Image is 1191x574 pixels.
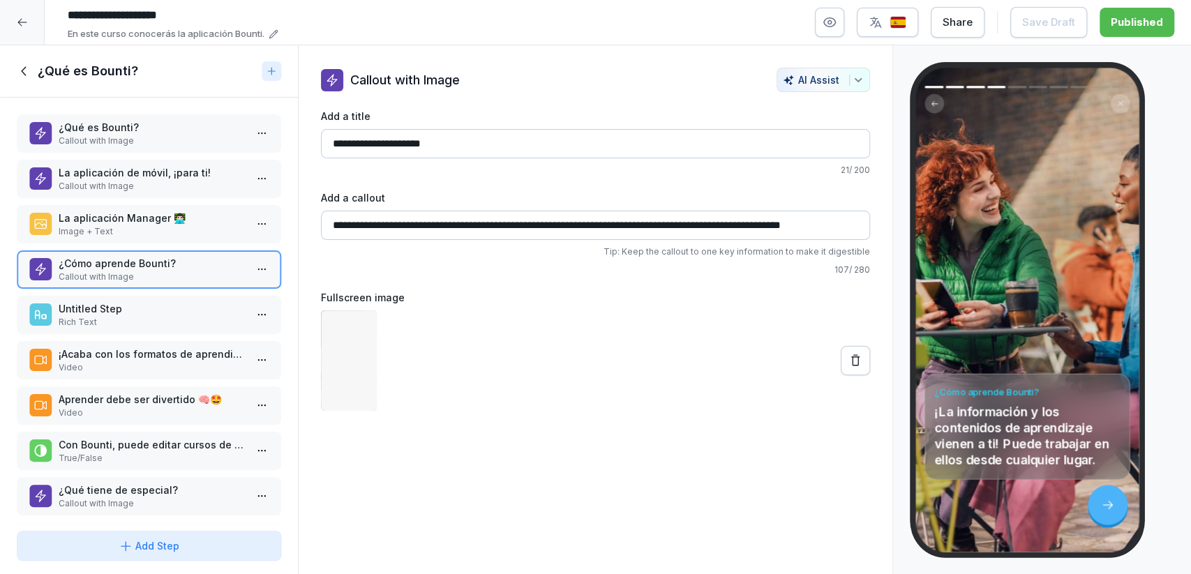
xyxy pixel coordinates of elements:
[59,135,245,147] p: Callout with Image
[934,404,1121,467] p: ¡La información y los contenidos de aprendizaje vienen a ti! Puede trabajar en ellos desde cualqu...
[59,165,245,180] p: La aplicación de móvil, ¡para ti!
[59,301,245,316] p: Untitled Step
[59,452,245,465] p: True/False
[777,68,870,92] button: AI Assist
[321,164,871,176] p: 21 / 200
[17,160,281,198] div: La aplicación de móvil, ¡para ti!Callout with Image
[17,205,281,243] div: La aplicación Manager 👨🏻‍💻Image + Text
[890,16,906,29] img: es.svg
[59,392,245,407] p: Aprender debe ser divertido 🧠🤩
[17,477,281,515] div: ¿Qué tiene de especial?Callout with Image
[59,347,245,361] p: ¡Acaba con los formatos de aprendizaje frustrantes 😭!
[17,296,281,334] div: Untitled StepRich Text
[59,407,245,419] p: Video
[321,246,871,258] p: Tip: Keep the callout to one key information to make it digestible
[943,15,973,30] div: Share
[931,7,984,38] button: Share
[321,190,871,205] label: Add a callout
[17,386,281,425] div: Aprender debe ser divertido 🧠🤩Video
[59,271,245,283] p: Callout with Image
[59,437,245,452] p: Con Bounti, puede editar cursos de formación desde cualquier lugar y en cualquier momento.
[59,211,245,225] p: La aplicación Manager 👨🏻‍💻
[119,538,179,553] div: Add Step
[59,361,245,374] p: Video
[59,316,245,328] p: Rich Text
[38,63,138,80] h1: ¿Qué es Bounti?
[59,256,245,271] p: ¿Cómo aprende Bounti?
[17,531,281,561] button: Add Step
[934,386,1121,398] h4: ¿Cómo aprende Bounti?
[783,74,864,86] div: AI Assist
[59,497,245,510] p: Callout with Image
[17,114,281,153] div: ¿Qué es Bounti?Callout with Image
[17,432,281,470] div: Con Bounti, puede editar cursos de formación desde cualquier lugar y en cualquier momento.True/False
[1022,15,1075,30] div: Save Draft
[321,264,871,276] p: 107 / 280
[59,120,245,135] p: ¿Qué es Bounti?
[350,70,460,89] p: Callout with Image
[59,225,245,238] p: Image + Text
[17,341,281,379] div: ¡Acaba con los formatos de aprendizaje frustrantes 😭!Video
[17,250,281,289] div: ¿Cómo aprende Bounti?Callout with Image
[59,483,245,497] p: ¿Qué tiene de especial?
[1100,8,1174,37] button: Published
[321,109,871,123] label: Add a title
[59,180,245,192] p: Callout with Image
[68,27,264,41] p: En este curso conocerás la aplicación Bounti.
[1111,15,1163,30] div: Published
[1010,7,1087,38] button: Save Draft
[321,290,871,305] label: Fullscreen image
